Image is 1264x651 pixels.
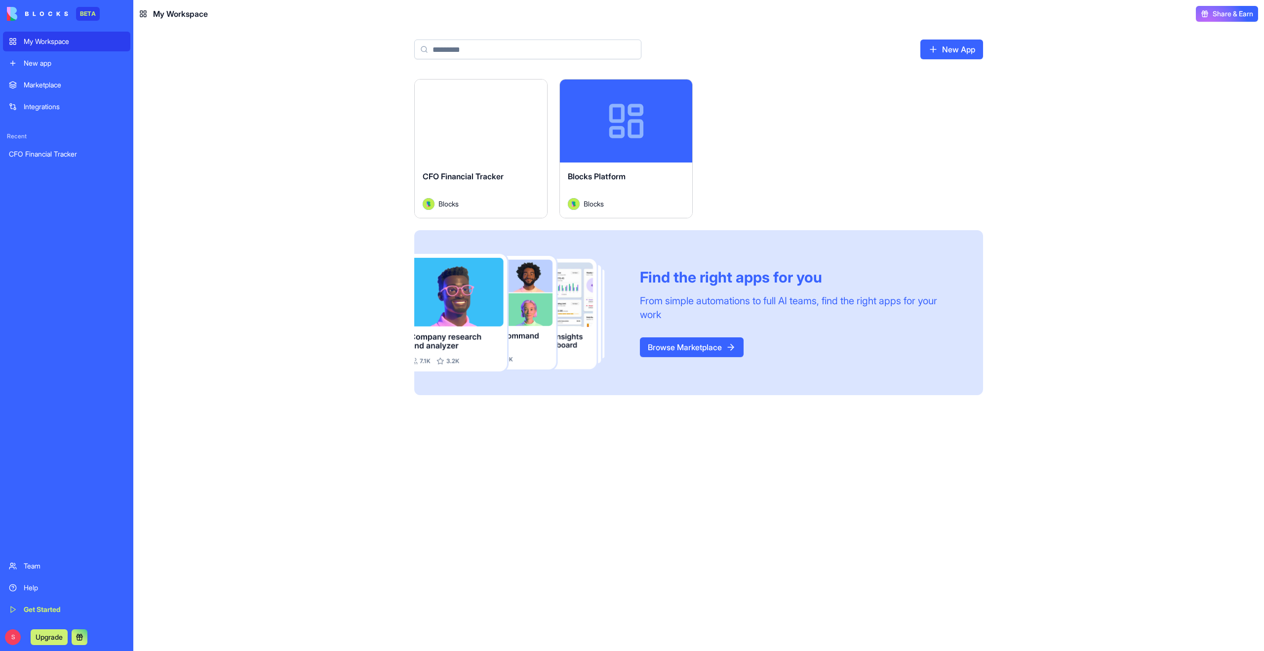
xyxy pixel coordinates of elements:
[3,53,130,73] a: New app
[76,7,100,21] div: BETA
[3,32,130,51] a: My Workspace
[24,561,124,571] div: Team
[153,8,208,20] span: My Workspace
[1196,6,1258,22] button: Share & Earn
[584,199,604,209] span: Blocks
[31,632,68,642] a: Upgrade
[7,7,68,21] img: logo
[3,600,130,619] a: Get Started
[423,171,504,181] span: CFO Financial Tracker
[920,40,983,59] a: New App
[1213,9,1253,19] span: Share & Earn
[423,198,434,210] img: Avatar
[24,80,124,90] div: Marketplace
[3,97,130,117] a: Integrations
[24,58,124,68] div: New app
[559,79,693,218] a: Blocks PlatformAvatarBlocks
[24,102,124,112] div: Integrations
[9,149,124,159] div: CFO Financial Tracker
[568,198,580,210] img: Avatar
[414,79,548,218] a: CFO Financial TrackerAvatarBlocks
[24,583,124,593] div: Help
[3,132,130,140] span: Recent
[3,144,130,164] a: CFO Financial Tracker
[568,171,626,181] span: Blocks Platform
[3,578,130,598] a: Help
[640,268,959,286] div: Find the right apps for you
[438,199,459,209] span: Blocks
[3,75,130,95] a: Marketplace
[24,37,124,46] div: My Workspace
[3,556,130,576] a: Team
[5,629,21,645] span: S
[640,294,959,322] div: From simple automations to full AI teams, find the right apps for your work
[31,629,68,645] button: Upgrade
[640,337,744,357] a: Browse Marketplace
[7,7,100,21] a: BETA
[414,254,624,372] img: Frame_181_egmpey.png
[24,605,124,614] div: Get Started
